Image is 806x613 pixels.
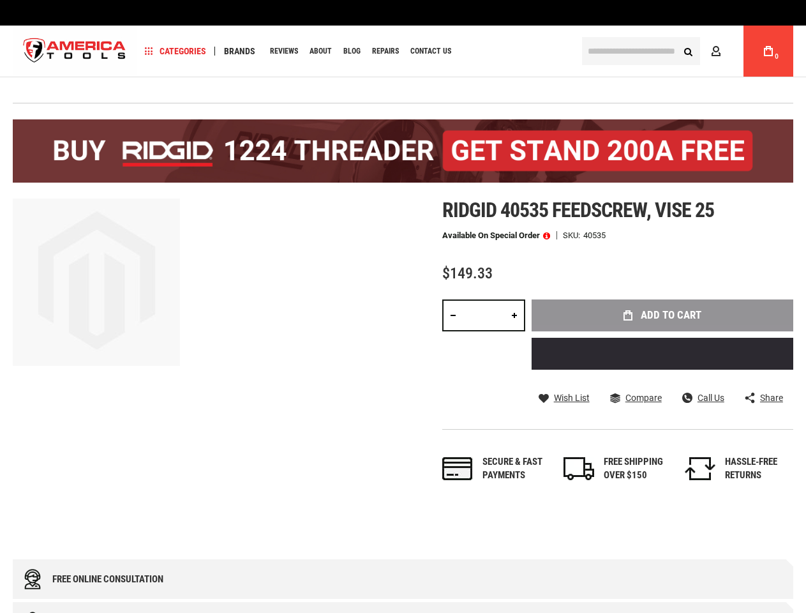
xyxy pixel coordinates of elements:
a: Call Us [682,392,724,404]
span: Ridgid 40535 feedscrew, vise 25 [442,198,714,222]
div: FREE SHIPPING OVER $150 [604,455,672,483]
a: 0 [756,26,780,77]
img: BOGO: Buy the RIDGID® 1224 Threader (26092), get the 92467 200A Stand FREE! [13,119,793,183]
span: About [310,47,332,55]
a: store logo [13,27,137,75]
a: Brands [218,43,261,60]
div: Free online consultation [52,574,163,585]
div: HASSLE-FREE RETURNS [725,455,793,483]
span: Share [760,393,783,402]
strong: SKU [563,231,583,239]
a: Compare [610,392,662,404]
a: Reviews [264,43,304,60]
span: $149.33 [442,264,493,282]
div: Secure & fast payments [482,455,551,483]
a: Repairs [366,43,405,60]
a: Contact Us [405,43,457,60]
span: Contact Us [410,47,451,55]
a: About [304,43,338,60]
p: Available on Special Order [442,231,550,240]
img: America Tools [13,27,137,75]
span: Blog [343,47,361,55]
span: Reviews [270,47,298,55]
img: returns [685,457,715,480]
span: Compare [625,393,662,402]
div: 40535 [583,231,606,239]
span: Brands [224,47,255,56]
a: Blog [338,43,366,60]
a: Categories [139,43,212,60]
span: Repairs [372,47,399,55]
span: Categories [145,47,206,56]
img: main product photo [13,199,180,366]
span: 0 [775,53,779,60]
button: Search [676,39,700,63]
a: Wish List [539,392,590,404]
img: payments [442,457,473,480]
span: Wish List [554,393,590,402]
span: Call Us [698,393,724,402]
img: shipping [563,457,594,480]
